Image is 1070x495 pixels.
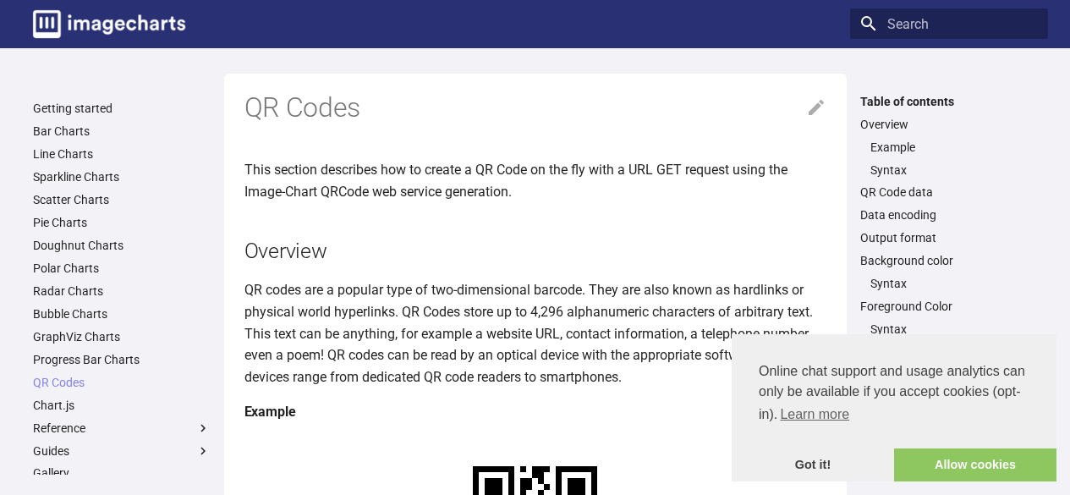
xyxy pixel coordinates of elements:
[860,276,1038,291] nav: Background color
[850,8,1048,39] input: Search
[894,448,1056,482] a: allow cookies
[732,448,894,482] a: dismiss cookie message
[860,322,1038,337] nav: Foreground Color
[33,443,211,459] label: Guides
[33,169,211,184] a: Sparkline Charts
[732,334,1056,481] div: cookieconsent
[33,192,211,207] a: Scatter Charts
[26,3,192,45] a: Image-Charts documentation
[33,10,185,38] img: logo
[860,207,1038,223] a: Data encoding
[860,253,1038,268] a: Background color
[870,140,1038,155] a: Example
[870,276,1038,291] a: Syntax
[759,361,1029,427] span: Online chat support and usage analytics can only be available if you accept cookies (opt-in).
[33,261,211,276] a: Polar Charts
[850,94,1048,360] nav: Table of contents
[33,124,211,139] a: Bar Charts
[860,117,1038,132] a: Overview
[33,329,211,344] a: GraphViz Charts
[244,91,826,126] h1: QR Codes
[860,184,1038,200] a: QR Code data
[860,140,1038,178] nav: Overview
[244,401,826,423] h4: Example
[870,322,1038,337] a: Syntax
[244,236,826,266] h2: Overview
[33,283,211,299] a: Radar Charts
[860,230,1038,245] a: Output format
[33,375,211,390] a: QR Codes
[870,162,1038,178] a: Syntax
[860,299,1038,314] a: Foreground Color
[33,465,211,481] a: Gallery
[33,146,211,162] a: Line Charts
[244,279,826,388] p: QR codes are a popular type of two-dimensional barcode. They are also known as hardlinks or physi...
[33,421,211,436] label: Reference
[33,398,211,413] a: Chart.js
[33,101,211,116] a: Getting started
[33,352,211,367] a: Progress Bar Charts
[244,159,826,202] p: This section describes how to create a QR Code on the fly with a URL GET request using the Image-...
[777,402,852,427] a: learn more about cookies
[850,94,1048,109] label: Table of contents
[33,238,211,253] a: Doughnut Charts
[33,215,211,230] a: Pie Charts
[33,306,211,322] a: Bubble Charts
